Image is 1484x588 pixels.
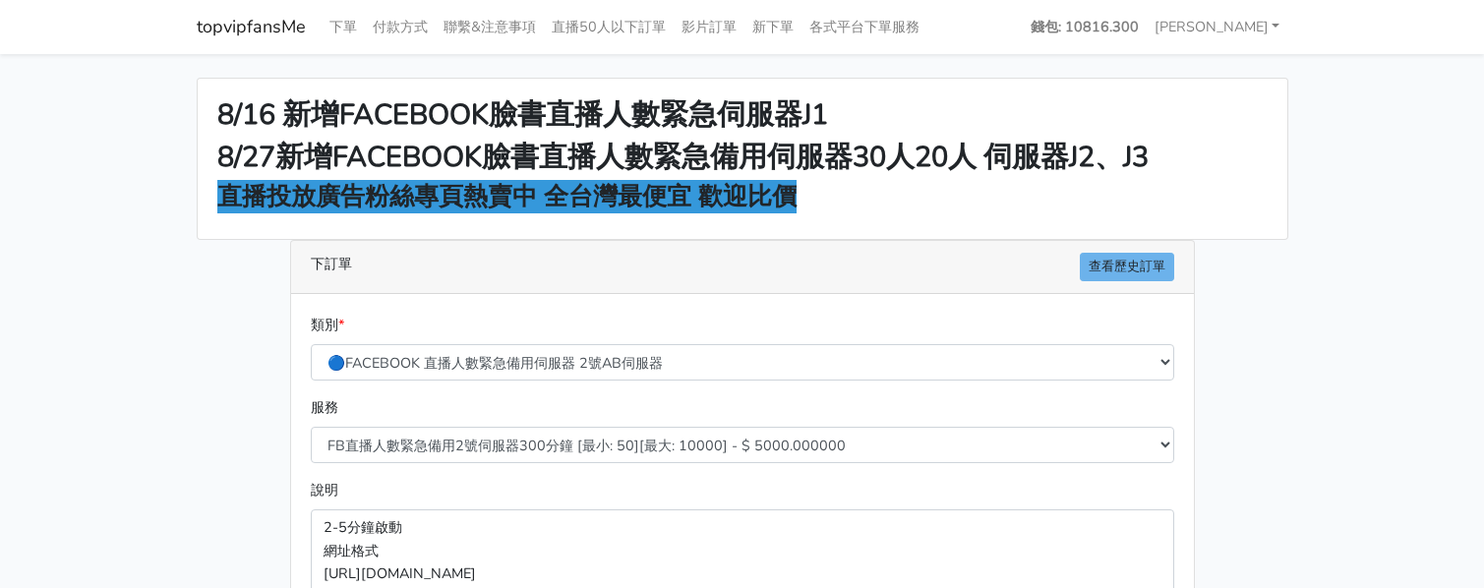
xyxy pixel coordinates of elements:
a: 付款方式 [365,8,436,46]
a: topvipfansMe [197,8,306,46]
strong: 8/16 新增FACEBOOK臉書直播人數緊急伺服器J1 [217,95,828,134]
strong: 錢包: 10816.300 [1031,17,1139,36]
a: 下單 [322,8,365,46]
a: 錢包: 10816.300 [1023,8,1147,46]
strong: 直播投放廣告粉絲專頁熱賣中 全台灣最便宜 歡迎比價 [217,180,797,213]
label: 說明 [311,479,338,501]
a: 各式平台下單服務 [801,8,927,46]
a: 影片訂單 [674,8,744,46]
strong: 8/27新增FACEBOOK臉書直播人數緊急備用伺服器30人20人 伺服器J2、J3 [217,138,1149,176]
div: 下訂單 [291,241,1194,294]
a: [PERSON_NAME] [1147,8,1288,46]
label: 類別 [311,314,344,336]
a: 聯繫&注意事項 [436,8,544,46]
a: 直播50人以下訂單 [544,8,674,46]
a: 新下單 [744,8,801,46]
label: 服務 [311,396,338,419]
a: 查看歷史訂單 [1080,253,1174,281]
